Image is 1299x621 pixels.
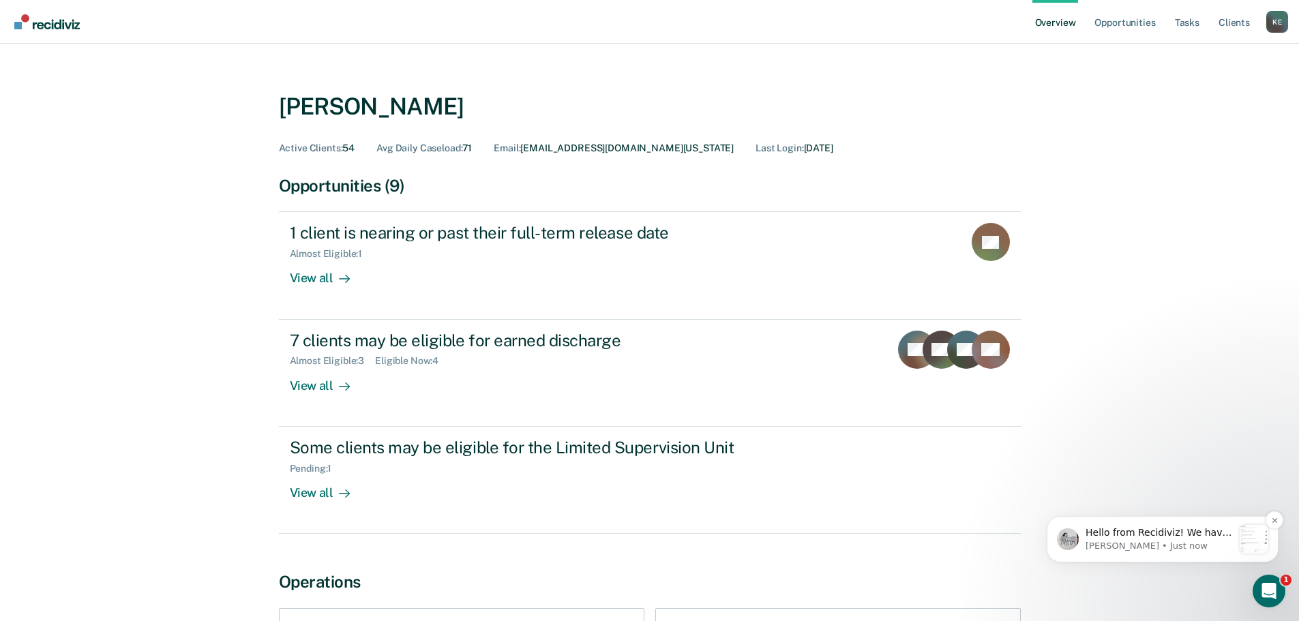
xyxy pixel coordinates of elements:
[279,142,355,154] div: 54
[375,355,449,367] div: Eligible Now : 4
[290,260,366,286] div: View all
[290,438,768,457] div: Some clients may be eligible for the Limited Supervision Unit
[290,223,768,243] div: 1 client is nearing or past their full-term release date
[239,81,257,99] button: Dismiss notification
[279,572,1021,592] div: Operations
[279,93,464,121] div: [PERSON_NAME]
[376,142,472,154] div: 71
[279,142,343,153] span: Active Clients :
[290,331,768,350] div: 7 clients may be eligible for earned discharge
[31,98,53,120] img: Profile image for Kim
[290,355,376,367] div: Almost Eligible : 3
[1026,430,1299,584] iframe: Intercom notifications message
[290,474,366,500] div: View all
[494,142,520,153] span: Email :
[756,142,803,153] span: Last Login :
[376,142,462,153] span: Avg Daily Caseload :
[279,211,1021,319] a: 1 client is nearing or past their full-term release dateAlmost Eligible:1View all
[279,320,1021,427] a: 7 clients may be eligible for earned dischargeAlmost Eligible:3Eligible Now:4View all
[14,14,80,29] img: Recidiviz
[279,427,1021,534] a: Some clients may be eligible for the Limited Supervision UnitPending:1View all
[290,463,343,474] div: Pending : 1
[1281,575,1291,586] span: 1
[1253,575,1285,607] iframe: Intercom live chat
[1266,11,1288,33] button: Profile dropdown button
[279,176,1021,196] div: Opportunities (9)
[59,97,206,541] span: Hello from Recidiviz! We have some exciting news. Officers will now have their own Overview page ...
[59,110,207,122] p: Message from Kim, sent Just now
[1266,11,1288,33] div: K E
[290,367,366,393] div: View all
[494,142,734,154] div: [EMAIL_ADDRESS][DOMAIN_NAME][US_STATE]
[756,142,833,154] div: [DATE]
[20,86,252,132] div: message notification from Kim, Just now. Hello from Recidiviz! We have some exciting news. Office...
[290,248,374,260] div: Almost Eligible : 1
